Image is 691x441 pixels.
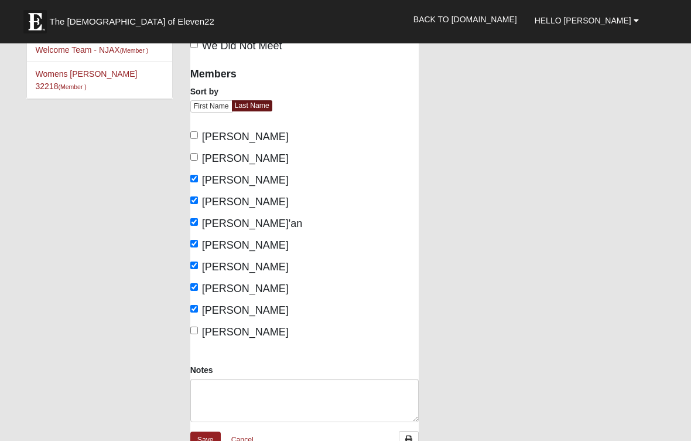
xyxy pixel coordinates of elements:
[36,69,138,91] a: Womens [PERSON_NAME] 32218(Member )
[190,218,198,226] input: [PERSON_NAME]'an
[202,152,289,164] span: [PERSON_NAME]
[526,6,648,35] a: Hello [PERSON_NAME]
[405,5,526,34] a: Back to [DOMAIN_NAME]
[202,304,289,316] span: [PERSON_NAME]
[535,16,631,25] span: Hello [PERSON_NAME]
[190,86,218,97] label: Sort by
[202,283,289,294] span: [PERSON_NAME]
[202,218,303,229] span: [PERSON_NAME]'an
[36,45,149,55] a: Welcome Team - NJAX(Member )
[190,175,198,182] input: [PERSON_NAME]
[202,261,289,273] span: [PERSON_NAME]
[190,68,296,81] h4: Members
[50,16,214,28] span: The [DEMOGRAPHIC_DATA] of Eleven22
[190,196,198,204] input: [PERSON_NAME]
[190,327,198,334] input: [PERSON_NAME]
[190,305,198,313] input: [PERSON_NAME]
[190,131,198,139] input: [PERSON_NAME]
[202,326,289,338] span: [PERSON_NAME]
[190,283,198,291] input: [PERSON_NAME]
[120,47,148,54] small: (Member )
[190,40,198,48] input: We Did Not Meet
[202,40,282,52] span: We Did Not Meet
[190,262,198,269] input: [PERSON_NAME]
[18,4,252,33] a: The [DEMOGRAPHIC_DATA] of Eleven22
[190,100,232,113] a: First Name
[58,83,86,90] small: (Member )
[202,196,289,208] span: [PERSON_NAME]
[190,240,198,247] input: [PERSON_NAME]
[23,10,47,33] img: Eleven22 logo
[190,153,198,161] input: [PERSON_NAME]
[202,131,289,143] span: [PERSON_NAME]
[202,174,289,186] span: [PERSON_NAME]
[202,239,289,251] span: [PERSON_NAME]
[190,364,213,376] label: Notes
[232,100,272,111] a: Last Name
